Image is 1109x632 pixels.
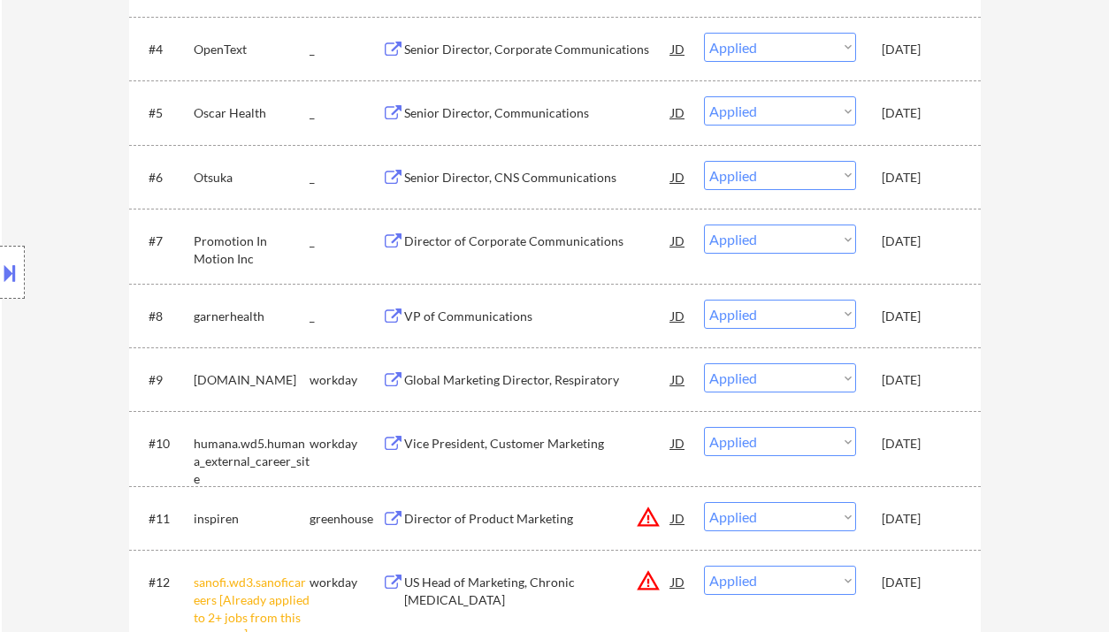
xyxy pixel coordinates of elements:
div: greenhouse [310,510,382,528]
div: OpenText [194,41,310,58]
div: #11 [149,510,180,528]
div: Senior Director, Corporate Communications [404,41,671,58]
div: [DATE] [882,435,960,453]
div: _ [310,41,382,58]
div: Vice President, Customer Marketing [404,435,671,453]
div: [DATE] [882,308,960,325]
div: US Head of Marketing, Chronic [MEDICAL_DATA] [404,574,671,608]
div: Oscar Health [194,104,310,122]
div: _ [310,104,382,122]
div: workday [310,574,382,591]
div: inspiren [194,510,310,528]
div: VP of Communications [404,308,671,325]
div: Director of Product Marketing [404,510,671,528]
div: JD [669,566,687,598]
div: [DATE] [882,41,960,58]
div: #4 [149,41,180,58]
div: workday [310,371,382,389]
div: [DATE] [882,232,960,250]
div: JD [669,96,687,128]
div: _ [310,308,382,325]
div: _ [310,169,382,187]
button: warning_amber [636,505,661,529]
div: [DATE] [882,104,960,122]
div: JD [669,363,687,395]
div: JD [669,225,687,256]
div: [DATE] [882,510,960,528]
div: JD [669,161,687,193]
div: #12 [149,574,180,591]
div: Senior Director, CNS Communications [404,169,671,187]
div: JD [669,427,687,459]
div: _ [310,232,382,250]
div: [DATE] [882,169,960,187]
div: #5 [149,104,180,122]
button: warning_amber [636,568,661,593]
div: Director of Corporate Communications [404,232,671,250]
div: Senior Director, Communications [404,104,671,122]
div: JD [669,33,687,65]
div: JD [669,502,687,534]
div: #10 [149,435,180,453]
div: Global Marketing Director, Respiratory [404,371,671,389]
div: humana.wd5.humana_external_career_site [194,435,310,487]
div: workday [310,435,382,453]
div: JD [669,300,687,331]
div: [DATE] [882,371,960,389]
div: [DATE] [882,574,960,591]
